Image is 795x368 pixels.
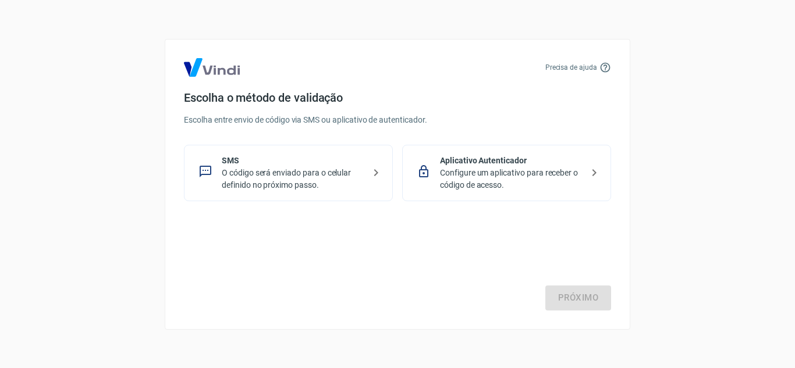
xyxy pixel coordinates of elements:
[184,91,611,105] h4: Escolha o método de validação
[222,167,364,191] p: O código será enviado para o celular definido no próximo passo.
[184,58,240,77] img: Logo Vind
[222,155,364,167] p: SMS
[402,145,611,201] div: Aplicativo AutenticadorConfigure um aplicativo para receber o código de acesso.
[440,155,583,167] p: Aplicativo Autenticador
[184,145,393,201] div: SMSO código será enviado para o celular definido no próximo passo.
[545,62,597,73] p: Precisa de ajuda
[440,167,583,191] p: Configure um aplicativo para receber o código de acesso.
[184,114,611,126] p: Escolha entre envio de código via SMS ou aplicativo de autenticador.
